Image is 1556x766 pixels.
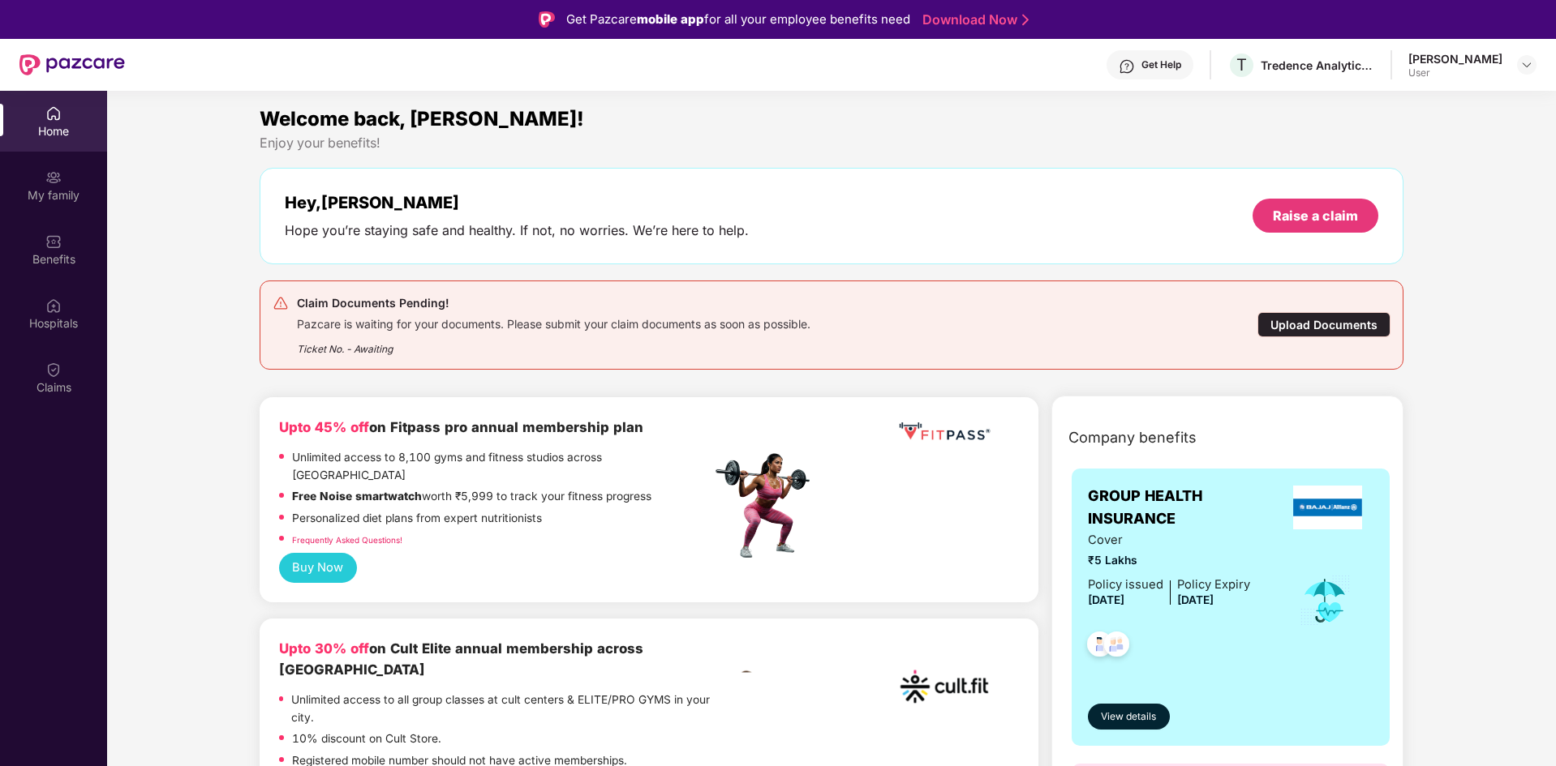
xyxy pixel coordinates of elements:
img: svg+xml;base64,PHN2ZyB4bWxucz0iaHR0cDovL3d3dy53My5vcmcvMjAwMC9zdmciIHdpZHRoPSI0OC45NDMiIGhlaWdodD... [1080,627,1120,666]
div: Ticket No. - Awaiting [297,332,810,357]
p: 10% discount on Cult Store. [292,730,441,748]
p: Unlimited access to all group classes at cult centers & ELITE/PRO GYMS in your city. [291,691,710,726]
img: svg+xml;base64,PHN2ZyBpZD0iRHJvcGRvd24tMzJ4MzIiIHhtbG5zPSJodHRwOi8vd3d3LnczLm9yZy8yMDAwL3N2ZyIgd2... [1520,58,1533,71]
span: T [1236,55,1247,75]
p: Personalized diet plans from expert nutritionists [292,510,542,528]
div: Policy Expiry [1177,576,1250,594]
img: svg+xml;base64,PHN2ZyBpZD0iQ2xhaW0iIHhtbG5zPSJodHRwOi8vd3d3LnczLm9yZy8yMDAwL3N2ZyIgd2lkdGg9IjIwIi... [45,362,62,378]
div: Raise a claim [1273,207,1358,225]
img: svg+xml;base64,PHN2ZyBpZD0iSGVscC0zMngzMiIgeG1sbnM9Imh0dHA6Ly93d3cudzMub3JnLzIwMDAvc3ZnIiB3aWR0aD... [1119,58,1135,75]
span: Company benefits [1068,426,1197,449]
span: GROUP HEALTH INSURANCE [1088,485,1282,531]
img: cult.png [896,638,993,735]
img: Stroke [1022,11,1029,28]
div: Get Pazcare for all your employee benefits need [566,10,910,29]
img: svg+xml;base64,PHN2ZyBpZD0iSG9tZSIgeG1sbnM9Imh0dHA6Ly93d3cudzMub3JnLzIwMDAvc3ZnIiB3aWR0aD0iMjAiIG... [45,105,62,122]
img: svg+xml;base64,PHN2ZyBpZD0iSG9zcGl0YWxzIiB4bWxucz0iaHR0cDovL3d3dy53My5vcmcvMjAwMC9zdmciIHdpZHRoPS... [45,297,62,314]
span: Cover [1088,531,1250,550]
button: View details [1088,704,1170,730]
b: Upto 30% off [279,640,369,657]
span: Welcome back, [PERSON_NAME]! [260,107,584,131]
div: Get Help [1141,58,1181,71]
img: New Pazcare Logo [19,54,125,75]
span: ₹5 Lakhs [1088,552,1250,570]
span: View details [1101,709,1156,725]
img: svg+xml;base64,PHN2ZyB4bWxucz0iaHR0cDovL3d3dy53My5vcmcvMjAwMC9zdmciIHdpZHRoPSI0OC45NDMiIGhlaWdodD... [1097,627,1137,666]
a: Frequently Asked Questions! [292,535,402,545]
strong: mobile app [637,11,704,27]
img: insurerLogo [1293,486,1363,529]
img: fpp.png [711,449,824,563]
span: [DATE] [1088,593,1124,606]
div: Upload Documents [1257,312,1391,337]
div: Policy issued [1088,576,1163,594]
img: svg+xml;base64,PHN2ZyB3aWR0aD0iMjAiIGhlaWdodD0iMjAiIHZpZXdCb3g9IjAgMCAyMCAyMCIgZmlsbD0ibm9uZSIgeG... [45,169,62,186]
div: Hope you’re staying safe and healthy. If not, no worries. We’re here to help. [285,222,749,239]
img: svg+xml;base64,PHN2ZyBpZD0iQmVuZWZpdHMiIHhtbG5zPSJodHRwOi8vd3d3LnczLm9yZy8yMDAwL3N2ZyIgd2lkdGg9Ij... [45,233,62,250]
div: Pazcare is waiting for your documents. Please submit your claim documents as soon as possible. [297,313,810,332]
strong: Free Noise smartwatch [292,490,422,503]
img: fppp.png [896,417,993,447]
p: Unlimited access to 8,100 gyms and fitness studios across [GEOGRAPHIC_DATA] [292,449,711,484]
b: on Cult Elite annual membership across [GEOGRAPHIC_DATA] [279,640,643,678]
a: Download Now [922,11,1024,28]
button: Buy Now [279,553,357,583]
img: svg+xml;base64,PHN2ZyB4bWxucz0iaHR0cDovL3d3dy53My5vcmcvMjAwMC9zdmciIHdpZHRoPSIyNCIgaGVpZ2h0PSIyNC... [273,295,289,311]
div: Tredence Analytics Solutions Private Limited [1261,58,1374,73]
p: worth ₹5,999 to track your fitness progress [292,488,651,506]
div: [PERSON_NAME] [1408,51,1502,66]
div: Hey, [PERSON_NAME] [285,193,749,212]
div: Enjoy your benefits! [260,135,1404,152]
img: Logo [539,11,555,28]
b: on Fitpass pro annual membership plan [279,419,643,435]
div: Claim Documents Pending! [297,293,810,313]
img: icon [1299,574,1352,627]
b: Upto 45% off [279,419,369,435]
span: [DATE] [1177,593,1214,606]
div: User [1408,66,1502,79]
